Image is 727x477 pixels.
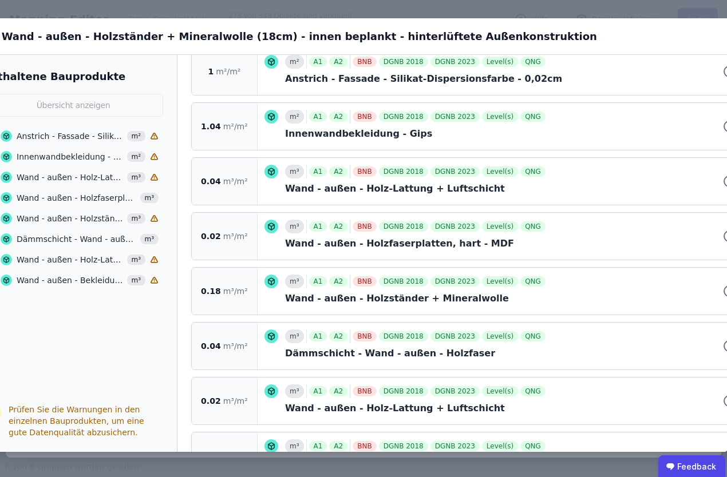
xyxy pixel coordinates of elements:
[329,386,347,396] div: A2
[285,275,304,288] div: m³
[223,340,248,352] span: m³/m²
[482,112,518,122] div: Level(s)
[17,254,124,265] div: Wand - außen - Holz-Lattung + Luftschicht
[201,450,221,462] span: 0.04
[379,276,428,287] div: DGNB 2018
[309,276,327,287] div: A1
[520,441,546,451] div: QNG
[430,112,480,122] div: DGNB 2023
[309,112,327,122] div: A1
[2,29,597,45] span: Wand - außen - Holzständer + Mineralwolle (18cm) - innen beplankt - hinterlüftete Außenkonstruktion
[309,386,327,396] div: A1
[309,166,327,177] div: A1
[379,221,428,232] div: DGNB 2018
[520,221,546,232] div: QNG
[201,230,221,242] span: 0.02
[17,213,124,224] div: Wand - außen - Holzständer + Mineralwolle
[329,331,347,341] div: A2
[17,192,137,204] div: Wand - außen - Holzfaserplatten, hart - MDF
[353,221,376,232] div: BNB
[379,441,428,451] div: DGNB 2018
[285,384,304,398] div: m³
[430,331,480,341] div: DGNB 2023
[329,441,347,451] div: A2
[17,172,124,183] div: Wand - außen - Holz-Lattung + Luftschicht
[520,331,546,341] div: QNG
[329,57,347,67] div: A2
[379,386,428,396] div: DGNB 2018
[329,166,347,177] div: A2
[17,151,124,162] div: Innenwandbekleidung - Gips
[309,331,327,341] div: A1
[127,152,146,162] span: m²
[482,386,518,396] div: Level(s)
[379,112,428,122] div: DGNB 2018
[127,255,146,265] span: m³
[353,276,376,287] div: BNB
[201,121,221,132] span: 1.04
[482,221,518,232] div: Level(s)
[430,57,480,67] div: DGNB 2023
[329,276,347,287] div: A2
[430,221,480,232] div: DGNB 2023
[223,285,248,297] span: m³/m²
[223,450,248,462] span: m³/m²
[127,172,146,182] span: m³
[353,166,376,177] div: BNB
[309,441,327,451] div: A1
[127,131,146,141] span: m²
[201,340,221,352] span: 0.04
[285,220,304,233] div: m³
[353,331,376,341] div: BNB
[201,176,221,187] span: 0.04
[208,66,214,77] span: 1
[482,276,518,287] div: Level(s)
[17,130,124,142] div: Anstrich - Fassade - Silikat-Dispersionsfarbe - 0,02cm
[520,57,546,67] div: QNG
[379,331,428,341] div: DGNB 2018
[9,405,144,437] span: Prüfen Sie die Warnungen in den einzelnen Bauprodukten, um eine gute Datenqualität abzusichern.
[127,213,146,224] span: m³
[520,166,546,177] div: QNG
[353,57,376,67] div: BNB
[430,386,480,396] div: DGNB 2023
[482,331,518,341] div: Level(s)
[285,110,304,124] div: m²
[353,441,376,451] div: BNB
[285,439,304,453] div: m³
[482,441,518,451] div: Level(s)
[216,66,240,77] span: m²/m²
[140,193,159,203] span: m³
[223,176,248,187] span: m³/m²
[285,165,304,178] div: m³
[223,121,248,132] span: m²/m²
[520,276,546,287] div: QNG
[309,221,327,232] div: A1
[430,441,480,451] div: DGNB 2023
[201,285,221,297] span: 0.18
[127,275,146,285] span: m³
[329,221,347,232] div: A2
[140,234,159,244] span: m³
[520,112,546,122] div: QNG
[329,112,347,122] div: A2
[17,275,124,286] div: Wand - außen - Bekleidung innen - Holz
[430,166,480,177] div: DGNB 2023
[285,329,304,343] div: m³
[520,386,546,396] div: QNG
[379,166,428,177] div: DGNB 2018
[353,112,376,122] div: BNB
[223,230,248,242] span: m³/m²
[379,57,428,67] div: DGNB 2018
[482,166,518,177] div: Level(s)
[223,395,248,407] span: m³/m²
[353,386,376,396] div: BNB
[430,276,480,287] div: DGNB 2023
[482,57,518,67] div: Level(s)
[285,55,304,69] div: m²
[17,233,137,245] div: Dämmschicht - Wand - außen - Holzfaser
[201,395,221,407] span: 0.02
[309,57,327,67] div: A1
